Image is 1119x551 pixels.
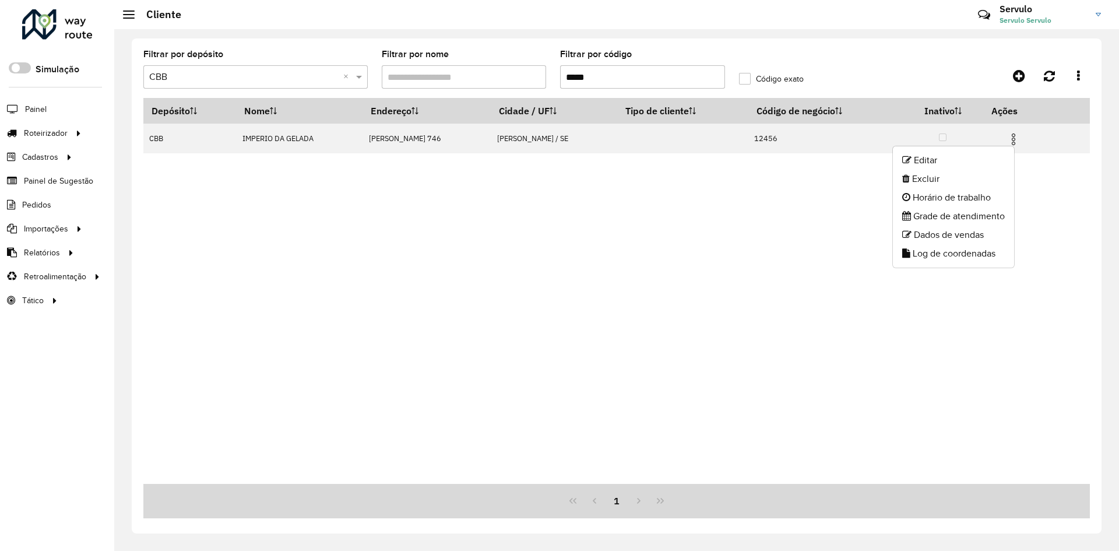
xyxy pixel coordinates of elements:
th: Depósito [143,99,237,124]
label: Código exato [739,73,804,85]
label: Filtrar por código [560,47,632,61]
td: CBB [143,124,237,153]
th: Código de negócio [748,99,902,124]
span: Clear all [343,70,353,84]
span: Painel [25,103,47,115]
td: [PERSON_NAME] 746 [363,124,491,153]
li: Horário de trabalho [893,188,1014,207]
h3: Servulo [1000,3,1087,15]
span: Cadastros [22,151,58,163]
label: Simulação [36,62,79,76]
span: Pedidos [22,199,51,211]
label: Filtrar por depósito [143,47,223,61]
li: Log de coordenadas [893,244,1014,263]
h2: Cliente [135,8,181,21]
span: Relatórios [24,247,60,259]
span: Tático [22,294,44,307]
li: Grade de atendimento [893,207,1014,226]
span: Roteirizador [24,127,68,139]
button: 1 [606,490,628,512]
span: Painel de Sugestão [24,175,93,187]
span: Servulo Servulo [1000,15,1087,26]
th: Nome [237,99,363,124]
td: [PERSON_NAME] / SE [491,124,617,153]
li: Editar [893,151,1014,170]
th: Endereço [363,99,491,124]
span: Importações [24,223,68,235]
th: Ações [983,99,1053,123]
td: 12456 [748,124,902,153]
span: Retroalimentação [24,271,86,283]
li: Excluir [893,170,1014,188]
td: IMPERIO DA GELADA [237,124,363,153]
label: Filtrar por nome [382,47,449,61]
th: Inativo [902,99,983,124]
li: Dados de vendas [893,226,1014,244]
th: Cidade / UF [491,99,617,124]
a: Contato Rápido [972,2,997,27]
th: Tipo de cliente [617,99,748,124]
